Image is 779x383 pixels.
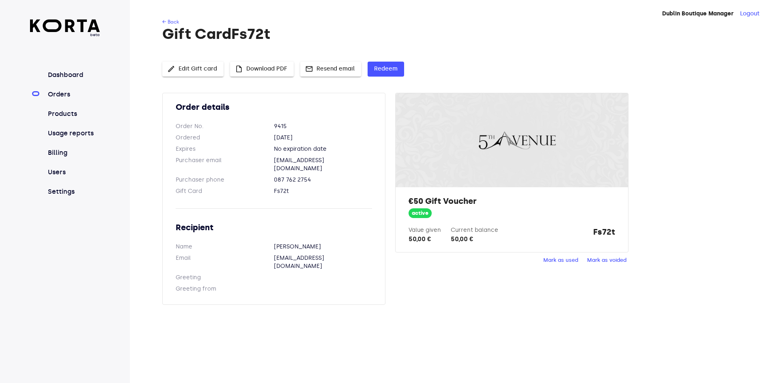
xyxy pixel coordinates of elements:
[30,32,100,38] span: beta
[274,176,372,184] dd: 087 762 2754
[300,62,361,77] button: Resend email
[167,65,175,73] span: edit
[541,254,580,267] button: Mark as used
[46,187,100,197] a: Settings
[176,187,274,195] dt: Gift Card
[230,62,294,77] button: Download PDF
[662,10,734,17] strong: Dublin Boutique Manager
[274,122,372,131] dd: 9415
[740,10,760,18] button: Logout
[176,101,372,113] h2: Order details
[374,64,398,74] span: Redeem
[409,227,441,233] label: Value given
[30,19,100,38] a: beta
[176,122,274,131] dt: Order No.
[46,148,100,158] a: Billing
[587,256,626,265] span: Mark as voided
[169,64,217,74] span: Edit Gift card
[46,128,100,138] a: Usage reports
[593,226,615,244] strong: Fs72t
[162,64,224,71] a: Edit Gift card
[176,176,274,184] dt: Purchaser phone
[451,234,498,244] div: 50,00 €
[162,26,745,42] h1: Gift Card Fs72t
[176,145,274,153] dt: Expires
[368,62,404,77] button: Redeem
[543,256,578,265] span: Mark as used
[176,156,274,173] dt: Purchaser email
[46,90,100,99] a: Orders
[46,109,100,119] a: Products
[409,195,615,207] h2: €50 Gift Voucher
[237,64,287,74] span: Download PDF
[409,210,432,217] span: active
[176,274,274,282] dt: Greeting
[274,156,372,173] dd: [EMAIL_ADDRESS][DOMAIN_NAME]
[274,145,372,153] dd: No expiration date
[176,134,274,142] dt: Ordered
[409,234,441,244] div: 50,00 €
[585,254,628,267] button: Mark as voided
[176,243,274,251] dt: Name
[46,167,100,177] a: Users
[274,243,372,251] dd: [PERSON_NAME]
[162,62,224,77] button: Edit Gift card
[162,19,179,25] a: ← Back
[235,65,243,73] span: insert_drive_file
[176,285,274,293] dt: Greeting from
[451,227,498,233] label: Current balance
[30,19,100,32] img: Korta
[176,222,372,233] h2: Recipient
[176,254,274,270] dt: Email
[307,64,355,74] span: Resend email
[274,134,372,142] dd: [DATE]
[46,70,100,80] a: Dashboard
[274,254,372,270] dd: [EMAIL_ADDRESS][DOMAIN_NAME]
[305,65,313,73] span: mail
[274,187,372,195] dd: Fs72t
